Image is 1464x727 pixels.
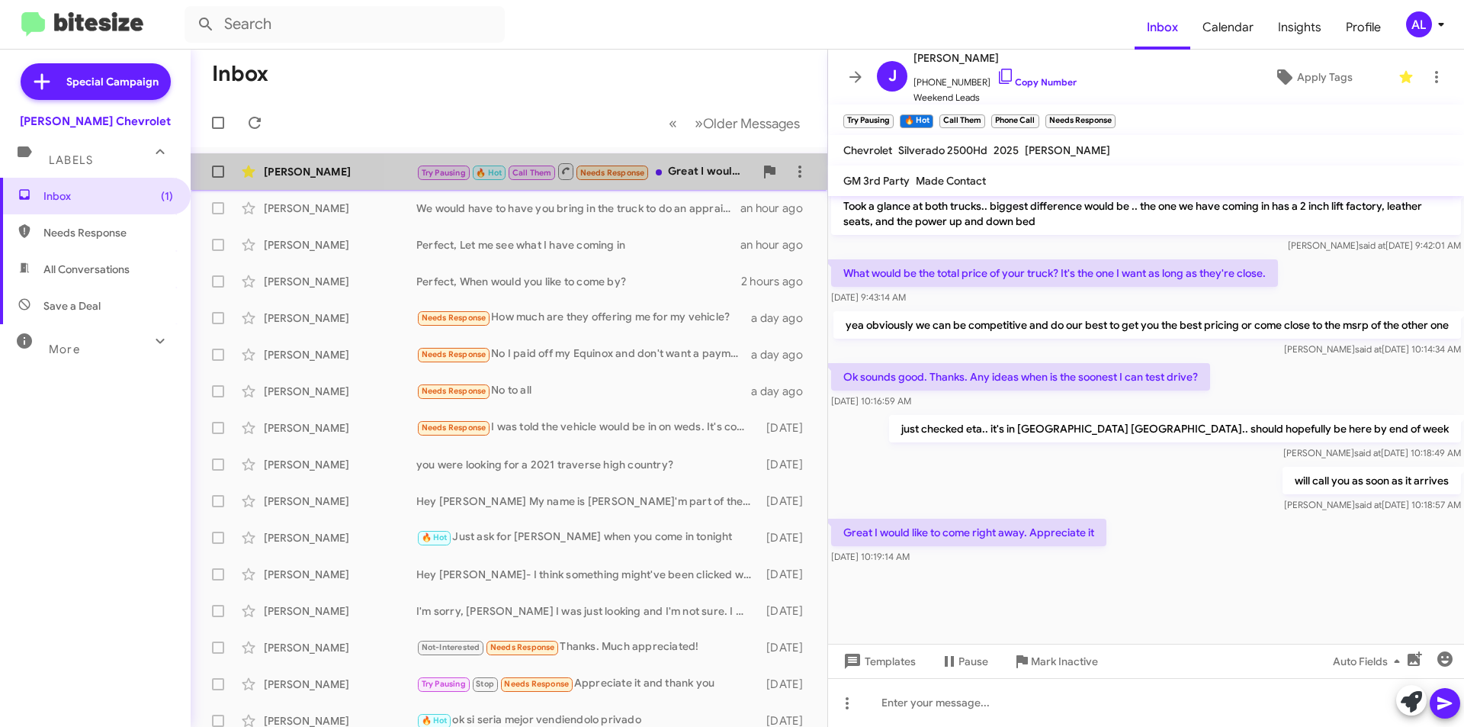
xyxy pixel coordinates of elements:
div: an hour ago [740,237,815,253]
span: Needs Response [43,225,173,240]
div: [PERSON_NAME] [264,530,416,545]
nav: Page navigation example [660,108,809,139]
span: Auto Fields [1333,648,1406,675]
span: Needs Response [422,313,486,323]
span: [DATE] 9:43:14 AM [831,291,906,303]
span: 🔥 Hot [422,532,448,542]
span: [PERSON_NAME] [1025,143,1110,157]
div: [PERSON_NAME] [264,603,416,619]
a: Copy Number [997,76,1077,88]
span: More [49,343,80,356]
div: No I paid off my Equinox and don't want a payment for a while [416,346,751,363]
span: Chevrolet [843,143,892,157]
span: 🔥 Hot [476,168,502,178]
span: Not-Interested [422,642,480,652]
div: [DATE] [759,457,815,472]
div: [PERSON_NAME] [264,274,416,289]
span: Needs Response [422,386,486,396]
button: Mark Inactive [1000,648,1110,675]
div: We would have to have you bring in the truck to do an appraisal of the Truck, What day owrks for ... [416,201,740,216]
button: Pause [928,648,1000,675]
span: Try Pausing [422,679,466,689]
span: Stop [476,679,494,689]
span: 🔥 Hot [422,716,448,725]
button: Auto Fields [1321,648,1418,675]
div: [PERSON_NAME] [264,420,416,436]
div: [DATE] [759,677,815,692]
div: Just ask for [PERSON_NAME] when you come in tonight [416,529,759,546]
a: Profile [1334,5,1393,50]
button: Next [685,108,809,139]
div: [PERSON_NAME] [264,640,416,655]
div: [PERSON_NAME] [264,347,416,362]
p: just checked eta.. it's in [GEOGRAPHIC_DATA] [GEOGRAPHIC_DATA].. should hopefully be here by end ... [889,415,1461,442]
div: [PERSON_NAME] [264,310,416,326]
button: Previous [660,108,686,139]
span: [PERSON_NAME] [DATE] 10:18:57 AM [1284,499,1461,510]
small: 🔥 Hot [900,114,933,128]
div: Perfect, Let me see what I have coming in [416,237,740,253]
span: Silverado 2500Hd [898,143,987,157]
h1: Inbox [212,62,268,86]
span: 2025 [994,143,1019,157]
a: Insights [1266,5,1334,50]
span: Needs Response [504,679,569,689]
span: Inbox [43,188,173,204]
div: [PERSON_NAME] [264,677,416,692]
div: Great I would like to come right away. Appreciate it [416,162,754,181]
div: Thanks. Much appreciated! [416,639,759,656]
div: Appreciate it and thank you [416,675,759,693]
div: [DATE] [759,640,815,655]
span: Special Campaign [66,74,159,89]
span: All Conversations [43,262,130,277]
p: yea obviously we can be competitive and do our best to get you the best pricing or come close to ... [833,311,1461,339]
div: [PERSON_NAME] [264,384,416,399]
span: Templates [840,648,916,675]
div: AL [1406,11,1432,37]
p: Took a glance at both trucks.. biggest difference would be .. the one we have coming in has a 2 i... [831,192,1461,235]
span: [PERSON_NAME] [DATE] 10:18:49 AM [1283,447,1461,458]
div: [PERSON_NAME] [264,457,416,472]
span: Weekend Leads [913,90,1077,105]
span: [DATE] 10:16:59 AM [831,395,911,407]
a: Special Campaign [21,63,171,100]
span: [PHONE_NUMBER] [913,67,1077,90]
div: Perfect, When would you like to come by? [416,274,741,289]
a: Calendar [1190,5,1266,50]
span: Save a Deal [43,298,101,314]
span: Try Pausing [422,168,466,178]
button: Apply Tags [1234,63,1391,91]
span: said at [1354,447,1381,458]
small: Call Them [939,114,985,128]
div: [PERSON_NAME] [264,567,416,582]
span: Pause [958,648,988,675]
div: an hour ago [740,201,815,216]
div: [PERSON_NAME] [264,164,416,179]
span: » [695,114,703,133]
span: Call Them [512,168,552,178]
div: How much are they offering me for my vehicle? [416,309,751,327]
div: [DATE] [759,567,815,582]
div: [DATE] [759,530,815,545]
small: Phone Call [991,114,1039,128]
div: I'm sorry, [PERSON_NAME] I was just looking and I'm not sure. I will stop by if I have a chance s... [416,603,759,619]
div: a day ago [751,310,815,326]
button: Templates [828,648,928,675]
div: you were looking for a 2021 traverse high country? [416,457,759,472]
a: Inbox [1135,5,1190,50]
span: [PERSON_NAME] [913,49,1077,67]
span: Made Contact [916,174,986,188]
div: a day ago [751,347,815,362]
div: Hey [PERSON_NAME] My name is [PERSON_NAME]'m part of the sales team, do you have some time [DATE]... [416,494,759,509]
p: Great I would like to come right away. Appreciate it [831,519,1106,546]
span: Needs Response [490,642,555,652]
div: [PERSON_NAME] Chevrolet [20,114,171,129]
small: Needs Response [1045,114,1116,128]
div: [DATE] [759,494,815,509]
div: [PERSON_NAME] [264,494,416,509]
span: said at [1355,343,1382,355]
span: Older Messages [703,115,800,132]
div: [PERSON_NAME] [264,237,416,253]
